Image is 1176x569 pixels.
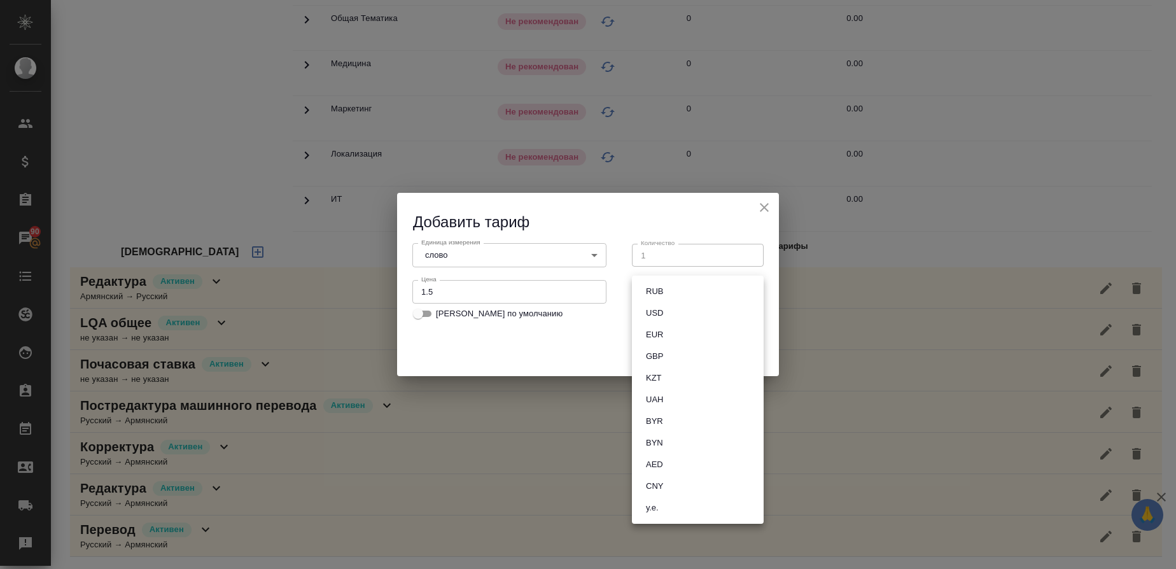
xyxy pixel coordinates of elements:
[642,436,667,450] button: BYN
[642,328,667,342] button: EUR
[642,414,667,428] button: BYR
[642,458,667,472] button: AED
[642,284,667,299] button: RUB
[642,501,662,515] button: у.е.
[642,479,667,493] button: CNY
[642,393,667,407] button: UAH
[642,371,666,385] button: KZT
[642,349,667,363] button: GBP
[642,306,667,320] button: USD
